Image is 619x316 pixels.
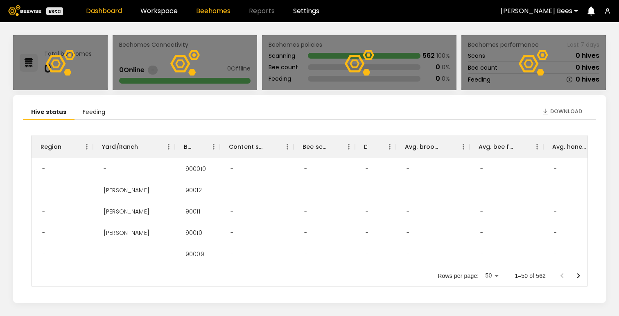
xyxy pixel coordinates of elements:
div: - [298,158,314,180]
div: - [36,222,52,243]
div: Avg. brood frames [405,135,441,158]
a: Workspace [140,8,178,14]
div: - [36,201,52,222]
div: - [224,265,240,286]
div: - [547,222,563,243]
div: - [474,222,490,243]
button: Menu [457,141,470,153]
a: Beehomes [196,8,230,14]
span: Reports [249,8,275,14]
div: - [298,222,314,243]
div: Beta [46,7,63,15]
button: Sort [191,141,203,152]
button: Download [538,105,586,118]
div: 90008 [179,265,211,286]
div: Avg. bee frames [479,135,515,158]
div: Dead hives [364,135,367,158]
div: - [474,201,490,222]
div: Stella [97,201,156,222]
div: - [36,265,52,286]
button: Sort [265,141,276,152]
a: Settings [293,8,319,14]
div: - [97,243,113,265]
div: Bee scan hives [294,135,355,158]
div: - [359,265,375,286]
div: - [359,158,375,180]
div: - [224,158,240,180]
div: - [359,180,375,201]
button: Menu [163,141,175,153]
div: BH ID [184,135,191,158]
button: Menu [384,141,396,153]
div: - [36,180,52,201]
div: Region [32,135,93,158]
button: Menu [208,141,220,153]
div: - [474,180,490,201]
img: Beewise logo [8,5,41,16]
div: - [474,158,490,180]
button: Go to next page [570,268,587,284]
div: 90010 [179,222,209,243]
div: 900010 [179,158,212,180]
button: Sort [367,141,379,152]
div: - [298,201,314,222]
p: Rows per page: [438,272,479,280]
div: Dead hives [355,135,396,158]
div: Avg. honey frames [543,135,617,158]
li: Hive status [23,105,75,120]
button: Menu [81,141,93,153]
div: 90009 [179,243,211,265]
div: - [547,158,563,180]
p: 1–50 of 562 [515,272,546,280]
div: - [359,243,375,265]
div: Content scan hives [229,135,265,158]
button: Menu [531,141,543,153]
div: Region [41,135,61,158]
div: - [400,158,416,180]
button: Sort [326,141,338,152]
div: - [224,201,240,222]
div: - [400,201,416,222]
div: Stella [97,180,156,201]
div: - [400,180,416,201]
div: Avg. brood frames [396,135,470,158]
div: - [298,243,314,265]
div: BH ID [175,135,220,158]
div: 90011 [179,201,207,222]
div: 90012 [179,180,208,201]
div: 50 [482,270,502,282]
div: - [224,243,240,265]
button: Menu [281,141,294,153]
div: - [400,265,416,286]
div: Content scan hives [220,135,294,158]
div: - [97,158,113,180]
button: Sort [441,141,452,152]
div: - [298,180,314,201]
div: - [224,222,240,243]
div: - [36,158,52,180]
div: - [400,222,416,243]
div: - [36,243,52,265]
div: Avg. honey frames [552,135,588,158]
div: - [547,180,563,201]
button: Sort [515,141,526,152]
div: - [224,180,240,201]
button: Sort [138,141,150,152]
div: Avg. bee frames [470,135,543,158]
div: - [298,265,314,286]
button: Sort [61,141,73,152]
button: Menu [343,141,355,153]
div: - [97,265,113,286]
div: Yard/Ranch [93,135,175,158]
div: - [547,201,563,222]
div: Yard/Ranch [102,135,138,158]
div: - [400,243,416,265]
div: Stella [97,222,156,243]
div: - [547,243,563,265]
li: Feeding [75,105,113,120]
div: Bee scan hives [303,135,326,158]
div: - [359,201,375,222]
div: - [474,243,490,265]
a: Dashboard [86,8,122,14]
span: Download [550,107,582,116]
